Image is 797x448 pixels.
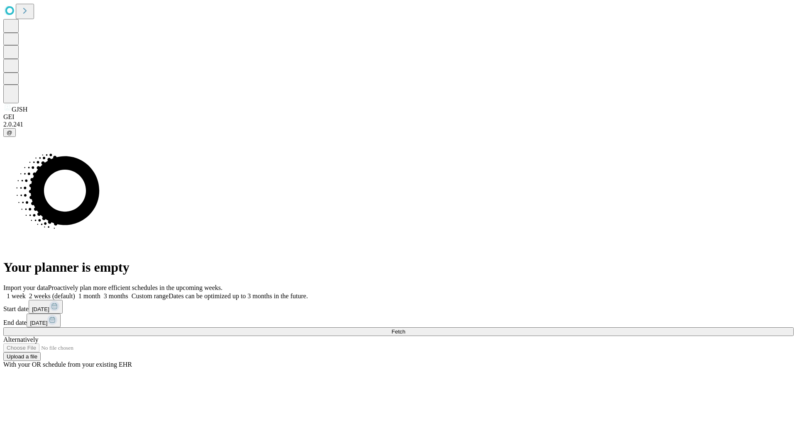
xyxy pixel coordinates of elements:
span: Proactively plan more efficient schedules in the upcoming weeks. [48,284,222,291]
span: GJSH [12,106,27,113]
span: [DATE] [30,320,47,326]
span: 1 week [7,292,26,299]
button: Fetch [3,327,794,336]
span: [DATE] [32,306,49,312]
span: 1 month [78,292,100,299]
span: Dates can be optimized up to 3 months in the future. [169,292,308,299]
div: 2.0.241 [3,121,794,128]
span: Import your data [3,284,48,291]
span: Fetch [391,329,405,335]
div: GEI [3,113,794,121]
button: [DATE] [27,314,61,327]
span: 2 weeks (default) [29,292,75,299]
span: 3 months [104,292,128,299]
span: Alternatively [3,336,38,343]
span: @ [7,129,12,136]
h1: Your planner is empty [3,260,794,275]
span: Custom range [132,292,169,299]
button: @ [3,128,16,137]
div: End date [3,314,794,327]
button: [DATE] [29,300,63,314]
div: Start date [3,300,794,314]
span: With your OR schedule from your existing EHR [3,361,132,368]
button: Upload a file [3,352,41,361]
